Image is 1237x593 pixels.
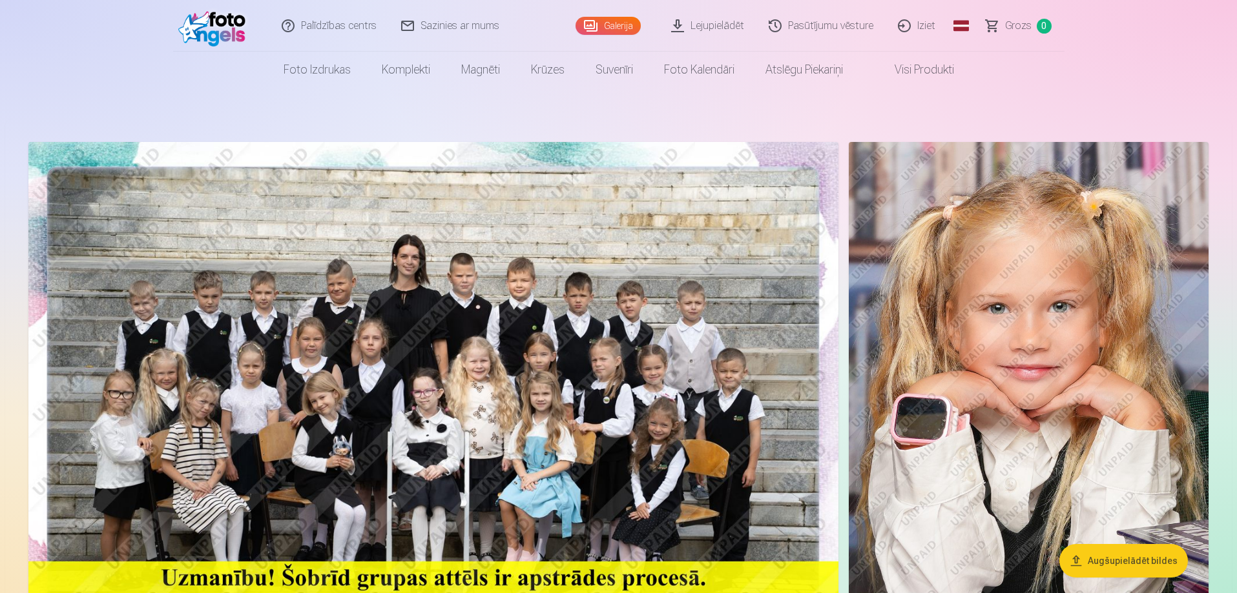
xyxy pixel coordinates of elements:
[268,52,366,88] a: Foto izdrukas
[1059,544,1188,578] button: Augšupielādēt bildes
[515,52,580,88] a: Krūzes
[1037,19,1052,34] span: 0
[750,52,858,88] a: Atslēgu piekariņi
[649,52,750,88] a: Foto kalendāri
[1005,18,1032,34] span: Grozs
[446,52,515,88] a: Magnēti
[576,17,641,35] a: Galerija
[858,52,970,88] a: Visi produkti
[366,52,446,88] a: Komplekti
[178,5,253,46] img: /fa1
[580,52,649,88] a: Suvenīri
